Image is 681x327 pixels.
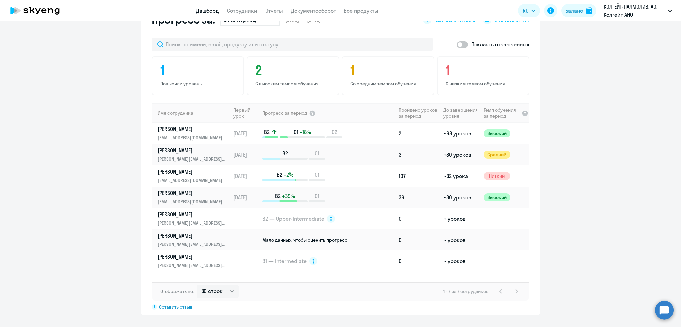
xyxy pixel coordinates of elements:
th: Имя сотрудника [152,103,231,123]
a: Все продукты [344,7,378,14]
h4: 1 [350,62,428,78]
button: КОЛГЕЙТ-ПАЛМОЛИВ, АО, Колгейт АНО [600,3,675,19]
p: [EMAIL_ADDRESS][DOMAIN_NAME] [158,177,226,184]
a: [PERSON_NAME][EMAIL_ADDRESS][DOMAIN_NAME] [158,189,230,205]
a: Дашборд [196,7,219,14]
td: 0 [396,229,441,250]
span: +18% [300,128,311,136]
a: [PERSON_NAME][PERSON_NAME][EMAIL_ADDRESS][DOMAIN_NAME] [158,253,230,269]
td: ~30 уроков [441,187,481,208]
td: 36 [396,187,441,208]
span: +39% [282,192,295,200]
div: Баланс [565,7,583,15]
td: ~80 уроков [441,144,481,165]
p: [PERSON_NAME] [158,125,226,133]
td: 0 [396,250,441,272]
span: B2 [277,171,282,178]
button: RU [518,4,540,17]
h4: 1 [160,62,237,78]
td: ~68 уроков [441,123,481,144]
p: [EMAIL_ADDRESS][DOMAIN_NAME] [158,134,226,141]
td: [DATE] [231,165,262,187]
p: [PERSON_NAME] [158,232,226,239]
p: Повысили уровень [160,81,237,87]
p: [EMAIL_ADDRESS][DOMAIN_NAME] [158,198,226,205]
img: balance [586,7,592,14]
p: С низким темпом обучения [446,81,523,87]
p: [PERSON_NAME] [158,168,226,175]
span: Мало данных, чтобы оценить прогресс [262,237,347,243]
a: [PERSON_NAME][PERSON_NAME][EMAIL_ADDRESS][DOMAIN_NAME] [158,147,230,163]
td: [DATE] [231,123,262,144]
a: Документооборот [291,7,336,14]
a: Отчеты [265,7,283,14]
td: ~32 урока [441,165,481,187]
td: 2 [396,123,441,144]
td: ~ уроков [441,229,481,250]
span: Низкий [484,172,510,180]
span: Высокий [484,193,510,201]
th: Первый урок [231,103,262,123]
h4: 1 [446,62,523,78]
td: ~ уроков [441,208,481,229]
td: 0 [396,208,441,229]
td: 107 [396,165,441,187]
th: До завершения уровня [441,103,481,123]
a: [PERSON_NAME][EMAIL_ADDRESS][DOMAIN_NAME] [158,168,230,184]
td: [DATE] [231,187,262,208]
span: Высокий [484,129,510,137]
span: Темп обучения за период [484,107,520,119]
p: [PERSON_NAME] [158,211,226,218]
p: КОЛГЕЙТ-ПАЛМОЛИВ, АО, Колгейт АНО [604,3,665,19]
a: [PERSON_NAME][PERSON_NAME][EMAIL_ADDRESS][DOMAIN_NAME] [158,211,230,227]
p: [PERSON_NAME][EMAIL_ADDRESS][DOMAIN_NAME] [158,219,226,227]
span: C1 [294,128,298,136]
span: Прогресс за период [262,110,307,116]
span: B2 [275,192,281,200]
input: Поиск по имени, email, продукту или статусу [152,38,433,51]
p: [PERSON_NAME] [158,147,226,154]
span: C2 [332,128,337,136]
td: ~ уроков [441,250,481,272]
p: [PERSON_NAME] [158,253,226,260]
span: B2 — Upper-Intermediate [262,215,324,222]
td: [DATE] [231,144,262,165]
span: Оставить отзыв [159,304,193,310]
a: [PERSON_NAME][PERSON_NAME][EMAIL_ADDRESS][DOMAIN_NAME] [158,232,230,248]
h4: 2 [255,62,333,78]
span: C1 [315,150,319,157]
span: Средний [484,151,510,159]
span: C1 [315,171,319,178]
span: C1 [315,192,319,200]
p: [PERSON_NAME][EMAIL_ADDRESS][DOMAIN_NAME] [158,262,226,269]
p: С высоким темпом обучения [255,81,333,87]
td: 3 [396,144,441,165]
p: [PERSON_NAME][EMAIL_ADDRESS][DOMAIN_NAME] [158,155,226,163]
p: [PERSON_NAME][EMAIL_ADDRESS][DOMAIN_NAME] [158,241,226,248]
a: Сотрудники [227,7,257,14]
span: B1 — Intermediate [262,257,307,265]
p: Со средним темпом обучения [350,81,428,87]
p: [PERSON_NAME] [158,189,226,197]
span: Отображать по: [160,288,194,294]
span: B2 [282,150,288,157]
span: RU [523,7,529,15]
a: [PERSON_NAME][EMAIL_ADDRESS][DOMAIN_NAME] [158,125,230,141]
span: +2% [284,171,293,178]
span: 1 - 7 из 7 сотрудников [443,288,489,294]
span: B2 [264,128,270,136]
button: Балансbalance [561,4,596,17]
th: Пройдено уроков за период [396,103,441,123]
p: Показать отключенных [471,40,529,48]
